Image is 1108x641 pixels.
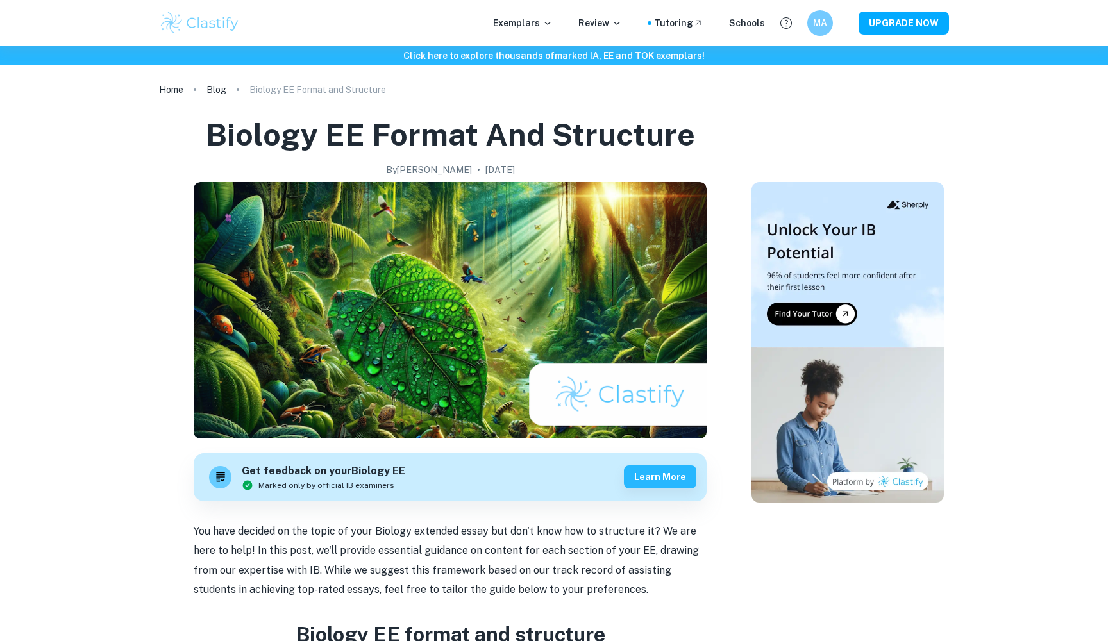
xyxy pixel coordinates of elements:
a: Schools [729,16,765,30]
a: Home [159,81,183,99]
a: Tutoring [654,16,703,30]
a: Blog [206,81,226,99]
p: Exemplars [493,16,553,30]
button: UPGRADE NOW [859,12,949,35]
img: Biology EE Format and Structure cover image [194,182,707,438]
h2: [DATE] [485,163,515,177]
button: MA [807,10,833,36]
h2: By [PERSON_NAME] [386,163,472,177]
img: Thumbnail [751,182,944,503]
h1: Biology EE Format and Structure [206,114,695,155]
h6: Get feedback on your Biology EE [242,463,405,479]
h6: MA [813,16,828,30]
a: Get feedback on yourBiology EEMarked only by official IB examinersLearn more [194,453,707,501]
img: Clastify logo [159,10,240,36]
p: Biology EE Format and Structure [249,83,386,97]
span: Marked only by official IB examiners [258,479,394,491]
button: Help and Feedback [775,12,797,34]
h6: Click here to explore thousands of marked IA, EE and TOK exemplars ! [3,49,1105,63]
p: Review [578,16,622,30]
p: You have decided on the topic of your Biology extended essay but don't know how to structure it? ... [194,522,707,619]
button: Learn more [624,465,696,488]
p: • [477,163,480,177]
